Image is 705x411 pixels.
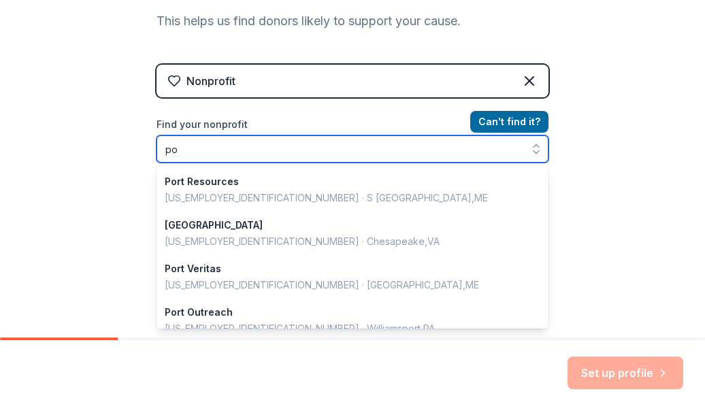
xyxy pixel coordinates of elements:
[165,261,524,277] div: Port Veritas
[165,174,524,190] div: Port Resources
[165,320,524,337] div: [US_EMPLOYER_IDENTIFICATION_NUMBER] · Williamsport , PA
[165,304,524,320] div: Port Outreach
[157,135,548,163] input: Search by name, EIN, or city
[165,233,524,250] div: [US_EMPLOYER_IDENTIFICATION_NUMBER] · Chesapeake , VA
[165,190,524,206] div: [US_EMPLOYER_IDENTIFICATION_NUMBER] · S [GEOGRAPHIC_DATA] , ME
[165,277,524,293] div: [US_EMPLOYER_IDENTIFICATION_NUMBER] · [GEOGRAPHIC_DATA] , ME
[165,217,524,233] div: [GEOGRAPHIC_DATA]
